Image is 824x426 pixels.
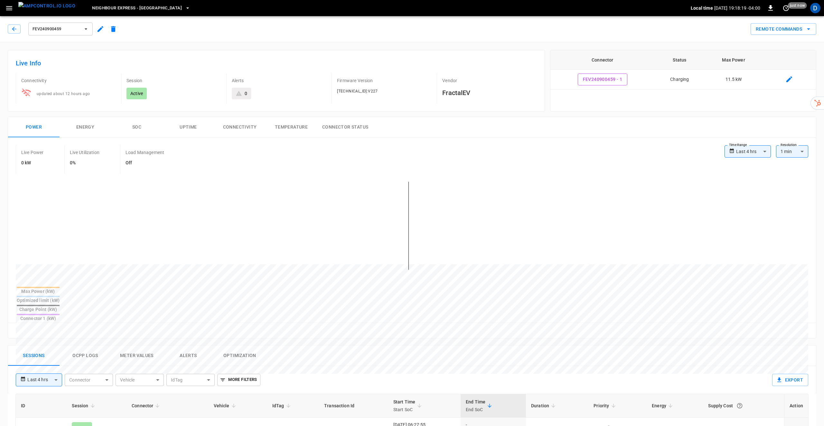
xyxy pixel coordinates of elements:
span: End TimeEnd SoC [466,398,494,413]
th: ID [16,394,67,418]
h6: Live Info [16,58,537,68]
p: Local time [691,5,713,11]
p: End SoC [466,406,485,413]
button: Alerts [163,345,214,366]
div: End Time [466,398,485,413]
p: Connectivity [21,77,116,84]
p: Session [126,77,221,84]
img: ampcontrol.io logo [18,2,75,10]
div: remote commands options [751,23,816,35]
p: Vendor [442,77,537,84]
button: SOC [111,117,163,138]
td: 11.5 kW [705,70,763,90]
button: FEV240900459 - 1 [578,73,627,85]
div: 1 min [776,145,808,158]
button: Sessions [8,345,60,366]
span: Priority [594,402,617,410]
button: Energy [60,117,111,138]
div: 0 [245,90,247,97]
h6: FractalEV [442,88,537,98]
span: Start TimeStart SoC [393,398,424,413]
span: FEV240900459 [33,25,80,33]
button: Optimization [214,345,266,366]
div: Last 4 hrs [27,374,62,386]
th: Status [654,50,705,70]
span: Vehicle [214,402,238,410]
span: Energy [652,402,675,410]
th: Transaction Id [319,394,388,418]
button: Power [8,117,60,138]
div: profile-icon [810,3,820,13]
h6: 0 kW [21,160,44,167]
div: Start Time [393,398,416,413]
p: Live Power [21,149,44,156]
label: Resolution [781,142,797,148]
p: Start SoC [393,406,416,413]
p: Live Utilization [70,149,99,156]
button: Uptime [163,117,214,138]
div: Last 4 hrs [736,145,771,158]
span: updated about 12 hours ago [37,92,90,96]
span: Session [72,402,97,410]
button: Connectivity [214,117,266,138]
button: set refresh interval [781,3,791,13]
p: Alerts [232,77,326,84]
button: Export [772,374,808,386]
button: Ocpp logs [60,345,111,366]
button: Temperature [266,117,317,138]
th: Connector [550,50,654,70]
button: Meter Values [111,345,163,366]
span: just now [788,2,807,9]
button: Connector Status [317,117,373,138]
p: [DATE] 19:18:19 -04:00 [714,5,760,11]
div: Supply Cost [708,400,779,411]
button: Remote Commands [751,23,816,35]
button: Neighbour Express - [GEOGRAPHIC_DATA] [89,2,193,15]
label: Time Range [729,142,747,148]
button: FEV240900459 [28,23,93,35]
span: IdTag [272,402,293,410]
p: Active [130,90,143,97]
button: More Filters [217,374,260,386]
span: Connector [132,402,162,410]
th: Action [784,394,808,418]
p: Load Management [126,149,164,156]
span: Neighbour Express - [GEOGRAPHIC_DATA] [92,5,182,12]
h6: Off [126,160,164,167]
span: [TECHNICAL_ID]:V227 [337,89,378,93]
span: Duration [531,402,557,410]
th: Max Power [705,50,763,70]
button: The cost of your charging session based on your supply rates [734,400,745,411]
h6: 0% [70,160,99,167]
table: connector table [550,50,816,90]
p: Firmware Version [337,77,432,84]
td: Charging [654,70,705,90]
